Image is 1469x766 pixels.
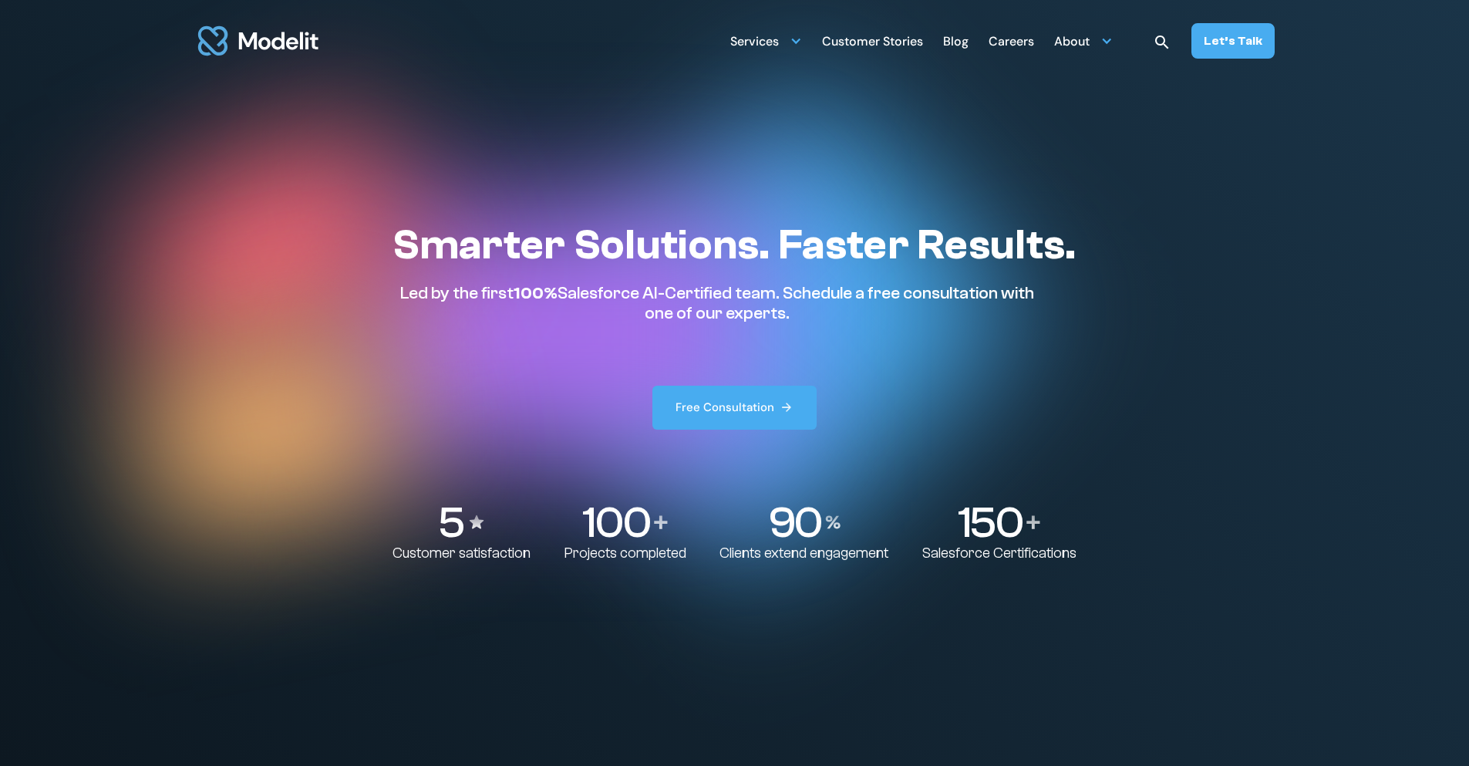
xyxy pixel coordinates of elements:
[195,17,322,65] a: home
[676,400,774,416] div: Free Consultation
[1026,515,1040,529] img: Plus
[958,501,1022,545] p: 150
[1054,25,1113,56] div: About
[730,28,779,58] div: Services
[1054,28,1090,58] div: About
[393,545,531,562] p: Customer satisfaction
[943,25,969,56] a: Blog
[195,17,322,65] img: modelit logo
[768,501,820,545] p: 90
[652,386,817,430] a: Free Consultation
[1204,32,1262,49] div: Let’s Talk
[564,545,686,562] p: Projects completed
[989,25,1034,56] a: Careers
[514,283,558,303] span: 100%
[780,400,793,414] img: arrow right
[582,501,649,545] p: 100
[393,220,1076,271] h1: Smarter Solutions. Faster Results.
[922,545,1076,562] p: Salesforce Certifications
[822,28,923,58] div: Customer Stories
[467,513,486,531] img: Stars
[822,25,923,56] a: Customer Stories
[719,545,888,562] p: Clients extend engagement
[730,25,802,56] div: Services
[393,283,1042,324] p: Led by the first Salesforce AI-Certified team. Schedule a free consultation with one of our experts.
[825,515,841,529] img: Percentage
[1191,23,1275,59] a: Let’s Talk
[989,28,1034,58] div: Careers
[654,515,668,529] img: Plus
[438,501,463,545] p: 5
[943,28,969,58] div: Blog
